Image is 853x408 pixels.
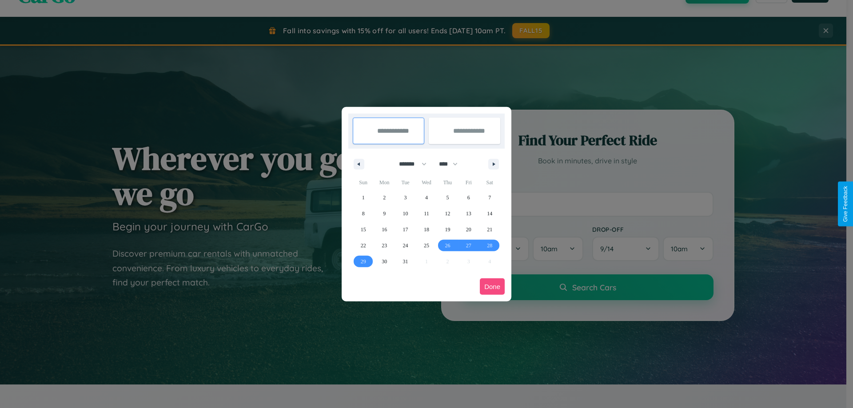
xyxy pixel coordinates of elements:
span: 9 [383,206,386,222]
span: 17 [403,222,408,238]
span: 10 [403,206,408,222]
button: 13 [458,206,479,222]
span: 20 [466,222,471,238]
button: 2 [374,190,395,206]
button: 17 [395,222,416,238]
div: Give Feedback [842,186,849,222]
button: 4 [416,190,437,206]
button: 29 [353,254,374,269]
button: 14 [479,206,500,222]
button: 24 [395,238,416,254]
span: 28 [487,238,492,254]
button: 30 [374,254,395,269]
span: Wed [416,175,437,190]
span: 1 [362,190,365,206]
span: 12 [445,206,450,222]
span: 3 [404,190,407,206]
button: 15 [353,222,374,238]
span: Sun [353,175,374,190]
span: 26 [445,238,450,254]
span: 16 [382,222,387,238]
button: 7 [479,190,500,206]
button: 8 [353,206,374,222]
button: 3 [395,190,416,206]
button: Done [480,278,505,295]
span: 29 [361,254,366,269]
button: 6 [458,190,479,206]
span: 11 [424,206,429,222]
button: 23 [374,238,395,254]
span: 27 [466,238,471,254]
span: Thu [437,175,458,190]
button: 22 [353,238,374,254]
button: 20 [458,222,479,238]
button: 21 [479,222,500,238]
button: 19 [437,222,458,238]
span: 19 [445,222,450,238]
span: 7 [488,190,491,206]
span: 22 [361,238,366,254]
span: 24 [403,238,408,254]
button: 26 [437,238,458,254]
span: 5 [446,190,449,206]
span: 2 [383,190,386,206]
button: 10 [395,206,416,222]
button: 12 [437,206,458,222]
button: 25 [416,238,437,254]
button: 16 [374,222,395,238]
span: 8 [362,206,365,222]
button: 9 [374,206,395,222]
button: 11 [416,206,437,222]
span: 6 [467,190,470,206]
span: 23 [382,238,387,254]
span: 15 [361,222,366,238]
span: 25 [424,238,429,254]
span: 13 [466,206,471,222]
button: 1 [353,190,374,206]
span: Sat [479,175,500,190]
button: 31 [395,254,416,269]
span: 30 [382,254,387,269]
button: 5 [437,190,458,206]
span: Fri [458,175,479,190]
span: 18 [424,222,429,238]
button: 18 [416,222,437,238]
span: 21 [487,222,492,238]
span: 4 [425,190,428,206]
button: 27 [458,238,479,254]
button: 28 [479,238,500,254]
span: 31 [403,254,408,269]
span: 14 [487,206,492,222]
span: Tue [395,175,416,190]
span: Mon [374,175,395,190]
